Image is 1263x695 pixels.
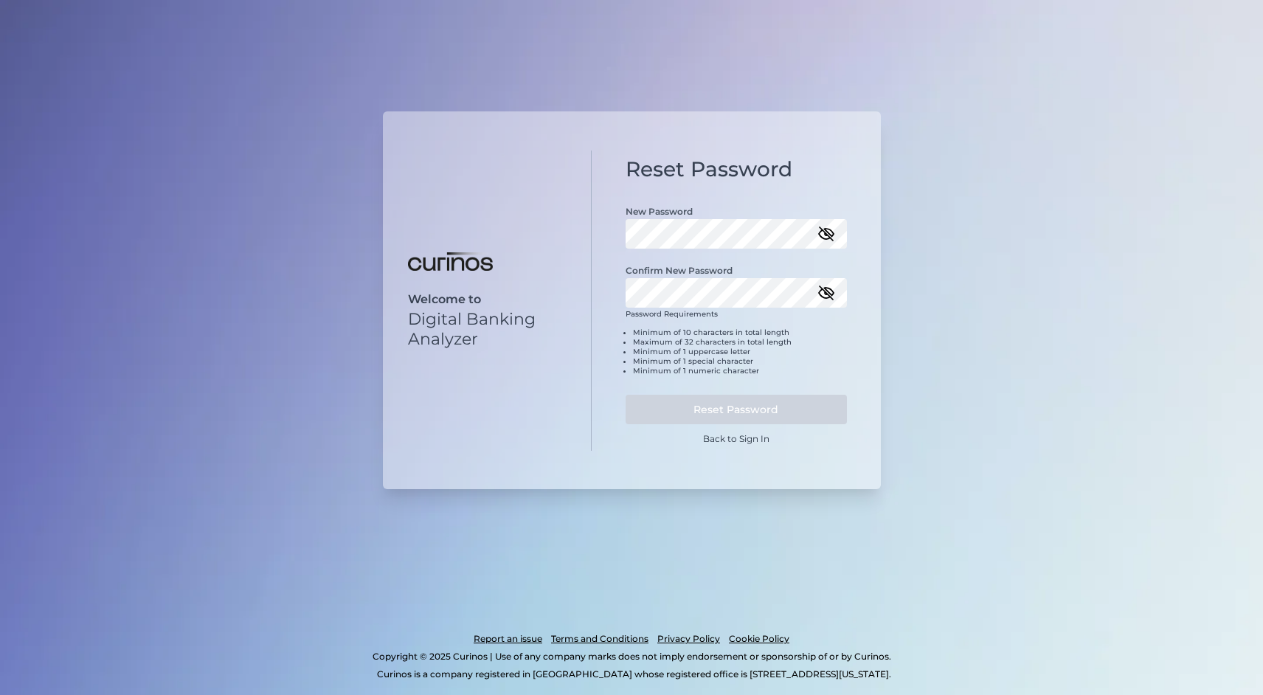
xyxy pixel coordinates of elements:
[77,665,1191,683] p: Curinos is a company registered in [GEOGRAPHIC_DATA] whose registered office is [STREET_ADDRESS][...
[703,433,769,444] a: Back to Sign In
[626,157,847,182] h1: Reset Password
[657,630,720,648] a: Privacy Policy
[626,206,693,217] label: New Password
[408,309,567,349] p: Digital Banking Analyzer
[633,328,847,337] li: Minimum of 10 characters in total length
[633,337,847,347] li: Maximum of 32 characters in total length
[626,395,847,424] button: Reset Password
[551,630,648,648] a: Terms and Conditions
[474,630,542,648] a: Report an issue
[633,366,847,376] li: Minimum of 1 numeric character
[626,265,733,276] label: Confirm New Password
[626,309,847,387] div: Password Requirements
[408,292,567,306] p: Welcome to
[729,630,789,648] a: Cookie Policy
[633,356,847,366] li: Minimum of 1 special character
[408,252,493,272] img: Digital Banking Analyzer
[633,347,847,356] li: Minimum of 1 uppercase letter
[72,648,1191,665] p: Copyright © 2025 Curinos | Use of any company marks does not imply endorsement or sponsorship of ...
